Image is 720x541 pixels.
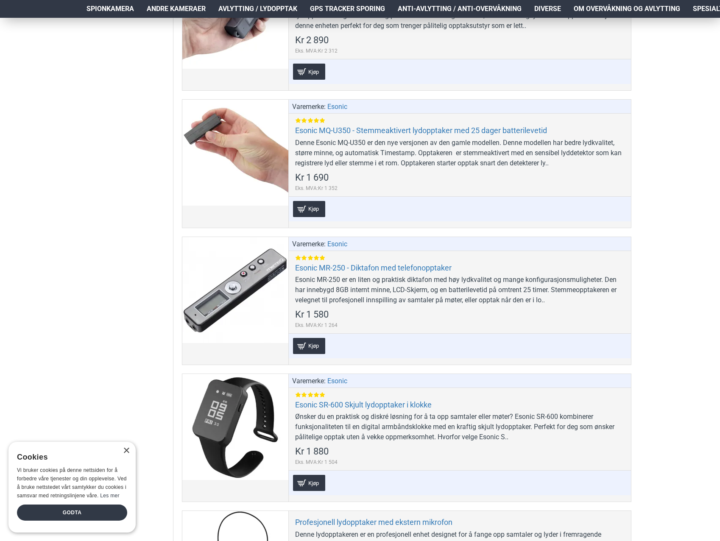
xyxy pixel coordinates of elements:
span: Andre kameraer [147,4,206,14]
div: Ønsker du en praktisk og diskré løsning for å ta opp samtaler eller møter? Esonic SR-600 kombiner... [295,412,625,442]
div: Esonic MR-250 er en liten og praktisk diktafon med høy lydkvalitet og mange konfigurasjonsmulighe... [295,275,625,305]
a: Esonic MQ-U350 - Stemmeaktivert lydopptaker med 25 dager batterilevetid [295,125,547,135]
span: Eks. MVA:Kr 1 504 [295,458,338,466]
span: Eks. MVA:Kr 1 264 [295,321,338,329]
div: Cookies [17,448,122,466]
div: Close [123,448,129,454]
span: Avlytting / Lydopptak [218,4,297,14]
a: Profesjonell lydopptaker med ekstern mikrofon [295,517,452,527]
span: Eks. MVA:Kr 2 312 [295,47,338,55]
span: Diverse [534,4,561,14]
a: Les mer, opens a new window [100,493,119,499]
span: Kjøp [306,206,321,212]
div: Godta [17,505,127,521]
span: Varemerke: [292,239,326,249]
a: Esonic MQ-U350 - Stemmeaktivert lydopptaker med 25 dager batterilevetid Esonic MQ-U350 - Stemmeak... [182,100,288,206]
div: Denne Esonic MQ-U350 er den nye versjonen av den gamle modellen. Denne modellen har bedre lydkval... [295,138,625,168]
span: Kr 1 690 [295,173,329,182]
span: Kr 1 880 [295,447,329,456]
span: Varemerke: [292,102,326,112]
span: Kr 1 580 [295,310,329,319]
span: Eks. MVA:Kr 1 352 [295,184,338,192]
a: Esonic MR-250 - Diktafon med telefonopptaker [295,263,452,273]
span: GPS Tracker Sporing [310,4,385,14]
a: Esonic SR-600 Skjult lydopptaker i klokke Esonic SR-600 Skjult lydopptaker i klokke [182,374,288,480]
a: Esonic MR-250 - Diktafon med telefonopptaker Esonic MR-250 - Diktafon med telefonopptaker [182,237,288,343]
a: Esonic [327,239,347,249]
a: Esonic [327,376,347,386]
span: Kjøp [306,480,321,486]
span: Kjøp [306,343,321,349]
a: Esonic SR-600 Skjult lydopptaker i klokke [295,400,432,410]
span: Vi bruker cookies på denne nettsiden for å forbedre våre tjenester og din opplevelse. Ved å bruke... [17,467,127,498]
span: Anti-avlytting / Anti-overvåkning [398,4,522,14]
span: Kr 2 890 [295,36,329,45]
span: Kjøp [306,69,321,75]
span: Om overvåkning og avlytting [574,4,680,14]
span: Varemerke: [292,376,326,386]
a: Esonic [327,102,347,112]
span: Spionkamera [87,4,134,14]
